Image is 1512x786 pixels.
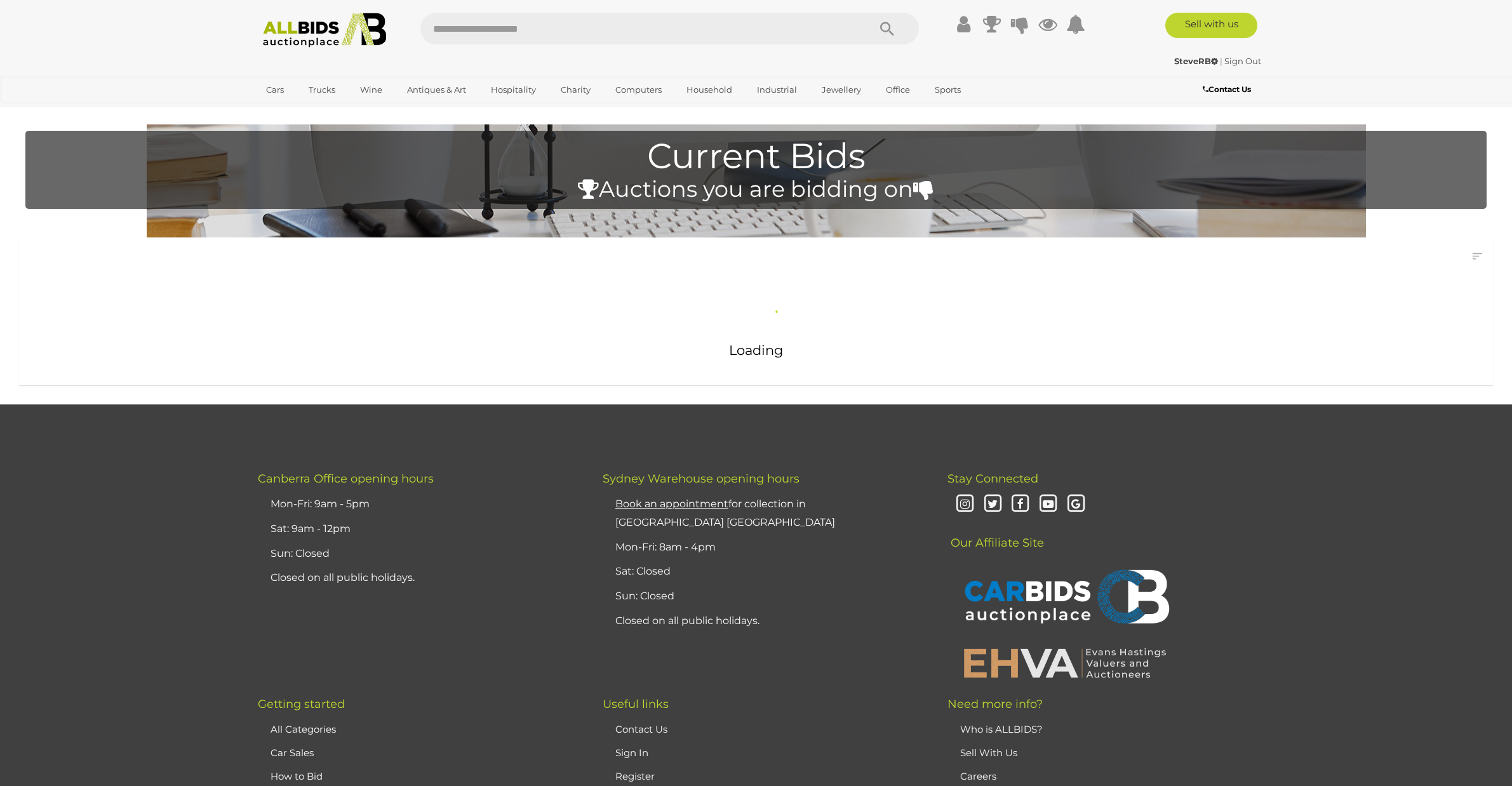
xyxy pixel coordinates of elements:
a: Sign Out [1224,56,1261,66]
a: Sign In [615,747,648,759]
a: [GEOGRAPHIC_DATA] [258,100,365,121]
a: Register [615,770,655,782]
a: Sell With Us [960,747,1017,759]
a: Wine [352,79,391,100]
span: Canberra Office opening hours [258,472,434,486]
li: Sun: Closed [267,542,571,566]
strong: SteveRB [1174,56,1218,66]
li: Sun: Closed [612,584,916,609]
a: Hospitality [483,79,544,100]
a: Household [678,79,740,100]
a: Who is ALLBIDS? [960,723,1043,735]
a: Antiques & Art [399,79,474,100]
b: Contact Us [1203,84,1251,94]
a: Cars [258,79,292,100]
a: Careers [960,770,996,782]
a: SteveRB [1174,56,1220,66]
i: Facebook [1009,493,1031,516]
li: Mon-Fri: 9am - 5pm [267,492,571,517]
a: Sports [927,79,969,100]
a: Computers [607,79,670,100]
a: Contact Us [1203,83,1254,97]
i: Google [1065,493,1087,516]
li: Closed on all public holidays. [267,566,571,590]
a: How to Bid [271,770,323,782]
a: Office [878,79,918,100]
a: Book an appointmentfor collection in [GEOGRAPHIC_DATA] [GEOGRAPHIC_DATA] [615,498,835,528]
a: Charity [552,79,599,100]
span: Stay Connected [947,472,1038,486]
span: Sydney Warehouse opening hours [603,472,799,486]
img: CARBIDS Auctionplace [957,556,1173,640]
i: Twitter [982,493,1004,516]
li: Sat: 9am - 12pm [267,517,571,542]
i: Instagram [954,493,976,516]
li: Sat: Closed [612,559,916,584]
a: Trucks [300,79,344,100]
span: | [1220,56,1222,66]
a: Car Sales [271,747,314,759]
span: Our Affiliate Site [947,517,1044,550]
u: Book an appointment [615,498,728,510]
span: Getting started [258,697,345,711]
span: Need more info? [947,697,1043,711]
h1: Current Bids [32,137,1480,176]
a: Contact Us [615,723,667,735]
img: EHVA | Evans Hastings Valuers and Auctioneers [957,646,1173,679]
li: Mon-Fri: 8am - 4pm [612,535,916,560]
i: Youtube [1037,493,1059,516]
a: Industrial [749,79,805,100]
h4: Auctions you are bidding on [32,177,1480,202]
a: All Categories [271,723,336,735]
span: Loading [729,342,783,358]
a: Jewellery [813,79,869,100]
img: Allbids.com.au [256,13,394,48]
a: Sell with us [1165,13,1257,38]
li: Closed on all public holidays. [612,609,916,634]
button: Search [855,13,919,44]
span: Useful links [603,697,669,711]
